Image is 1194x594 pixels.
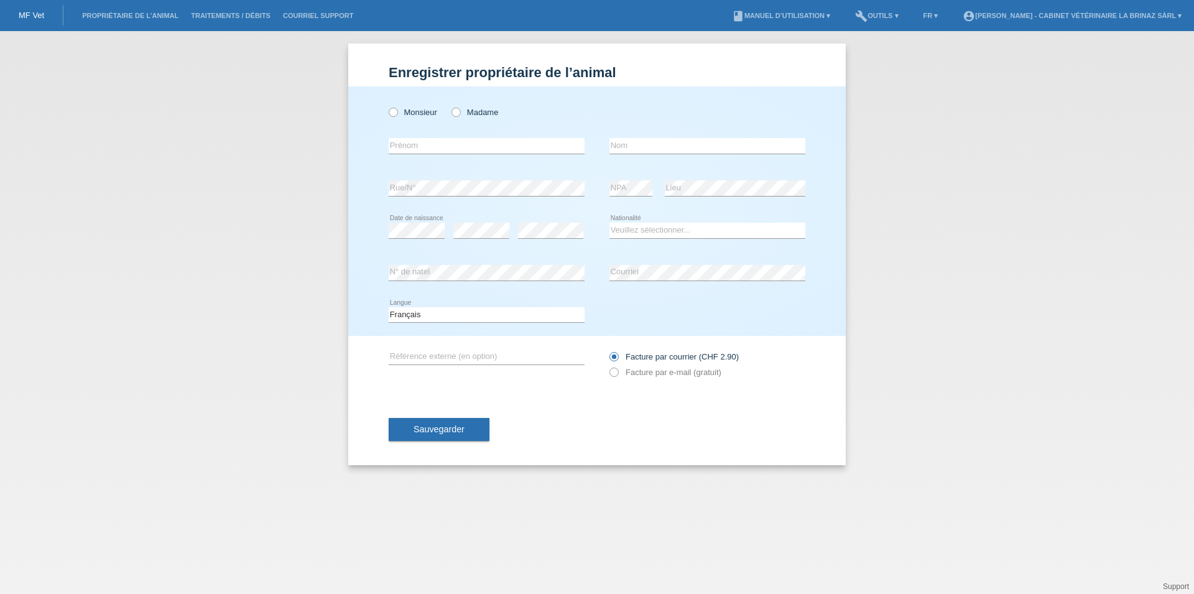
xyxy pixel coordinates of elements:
input: Monsieur [389,108,397,116]
button: Sauvegarder [389,418,489,442]
input: Madame [451,108,460,116]
label: Facture par courrier (CHF 2.90) [609,352,739,361]
h1: Enregistrer propriétaire de l’animal [389,65,805,80]
input: Facture par courrier (CHF 2.90) [609,352,618,368]
label: Monsieur [389,108,437,117]
input: Facture par e-mail (gratuit) [609,368,618,383]
label: Facture par e-mail (gratuit) [609,368,721,377]
label: Madame [451,108,498,117]
a: Support [1163,582,1189,591]
span: Sauvegarder [414,424,465,434]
